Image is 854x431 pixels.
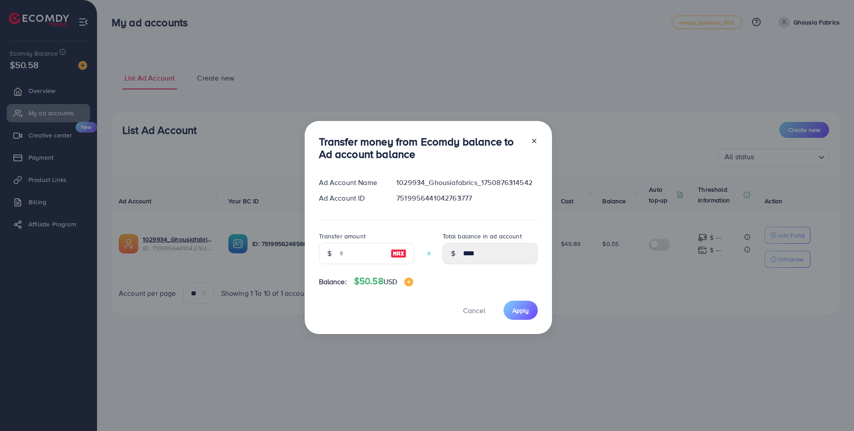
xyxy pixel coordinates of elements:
img: image [404,278,413,286]
h3: Transfer money from Ecomdy balance to Ad account balance [319,135,524,161]
div: Ad Account Name [312,177,390,188]
label: Total balance in ad account [443,232,522,241]
span: Cancel [463,306,485,315]
span: Balance: [319,277,347,287]
iframe: Chat [816,391,847,424]
span: Apply [512,306,529,315]
label: Transfer amount [319,232,366,241]
div: Ad Account ID [312,193,390,203]
span: USD [383,277,397,286]
div: 1029934_Ghousiafabrics_1750876314542 [389,177,544,188]
button: Apply [504,301,538,320]
img: image [391,248,407,259]
h4: $50.58 [354,276,413,287]
div: 7519956441042763777 [389,193,544,203]
button: Cancel [452,301,496,320]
